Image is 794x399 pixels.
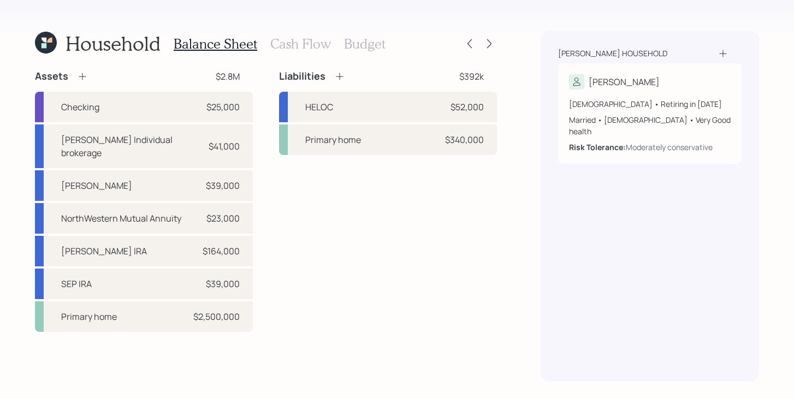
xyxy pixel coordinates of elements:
div: [PERSON_NAME] [61,179,132,192]
h3: Balance Sheet [174,36,257,52]
h4: Liabilities [279,70,325,82]
div: [PERSON_NAME] Individual brokerage [61,133,198,159]
div: [DEMOGRAPHIC_DATA] • Retiring in [DATE] [569,98,731,110]
div: NorthWestern Mutual Annuity [61,212,181,225]
h3: Cash Flow [270,36,331,52]
div: Primary home [305,133,361,146]
div: [PERSON_NAME] IRA [61,245,147,258]
div: Moderately conservative [626,141,713,153]
div: [PERSON_NAME] [589,75,660,88]
div: Checking [61,100,99,114]
div: SEP IRA [61,277,92,290]
div: $2,500,000 [193,310,240,323]
div: $25,000 [206,100,240,114]
div: [PERSON_NAME] household [558,48,667,59]
div: $52,000 [451,100,484,114]
div: Married • [DEMOGRAPHIC_DATA] • Very Good health [569,114,731,137]
div: $39,000 [206,179,240,192]
b: Risk Tolerance: [569,142,626,152]
div: HELOC [305,100,333,114]
div: $392k [459,70,484,83]
div: Primary home [61,310,117,323]
div: $41,000 [209,140,240,153]
div: $23,000 [206,212,240,225]
div: $39,000 [206,277,240,290]
h1: Household [66,32,161,55]
div: $164,000 [203,245,240,258]
div: $340,000 [445,133,484,146]
h4: Assets [35,70,68,82]
div: $2.8M [216,70,240,83]
h3: Budget [344,36,386,52]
